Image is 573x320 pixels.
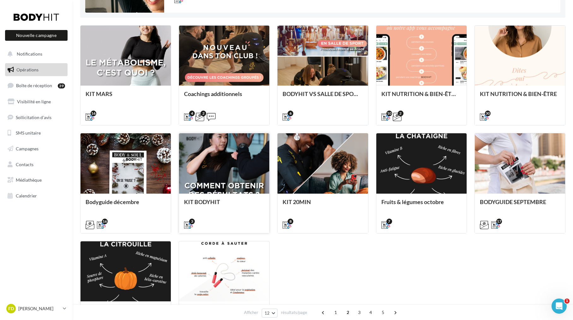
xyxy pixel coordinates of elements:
[4,79,69,92] a: Boîte de réception39
[4,173,69,187] a: Médiathèque
[16,83,52,88] span: Boîte de réception
[16,130,41,136] span: SMS unitaire
[17,51,42,57] span: Notifications
[552,299,567,314] iframe: Intercom live chat
[283,199,363,211] div: KIT 20MIN
[4,63,69,76] a: Opérations
[189,111,195,116] div: 4
[17,99,51,104] span: Visibilité en ligne
[496,219,502,224] div: 17
[480,199,560,211] div: BODYGUIDE SEPTEMBRE
[4,142,69,155] a: Campagnes
[564,299,570,304] span: 1
[485,111,491,116] div: 30
[378,307,388,317] span: 5
[281,310,307,316] span: résultats/page
[58,83,65,88] div: 39
[366,307,376,317] span: 4
[386,111,392,116] div: 10
[4,126,69,140] a: SMS unitaire
[16,67,39,72] span: Opérations
[386,219,392,224] div: 7
[16,162,33,167] span: Contacts
[5,30,68,41] button: Nouvelle campagne
[354,307,364,317] span: 3
[4,95,69,108] a: Visibilité en ligne
[381,91,462,103] div: KIT NUTRITION & BIEN-ÊTRE 2
[398,111,403,116] div: 2
[288,111,293,116] div: 6
[262,309,278,317] button: 12
[5,303,68,315] a: FD [PERSON_NAME]
[86,199,166,211] div: Bodyguide décembre
[4,158,69,171] a: Contacts
[343,307,353,317] span: 2
[381,199,462,211] div: Fruits & légumes octobre
[200,111,206,116] div: 2
[184,91,264,103] div: Coachings additionnels
[16,193,37,198] span: Calendrier
[244,310,258,316] span: Afficher
[16,177,42,183] span: Médiathèque
[102,219,108,224] div: 16
[4,47,66,61] button: Notifications
[283,91,363,103] div: BODYHIT VS SALLE DE SPORT
[18,305,60,312] p: [PERSON_NAME]
[16,146,39,151] span: Campagnes
[189,219,195,224] div: 3
[4,111,69,124] a: Sollicitation d'avis
[91,111,96,116] div: 16
[288,219,293,224] div: 8
[184,199,264,211] div: KIT BODYHIT
[331,307,341,317] span: 1
[4,189,69,202] a: Calendrier
[16,114,51,120] span: Sollicitation d'avis
[265,311,270,316] span: 12
[86,91,166,103] div: KIT MARS
[480,91,560,103] div: KIT NUTRITION & BIEN-ÊTRE
[8,305,14,312] span: FD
